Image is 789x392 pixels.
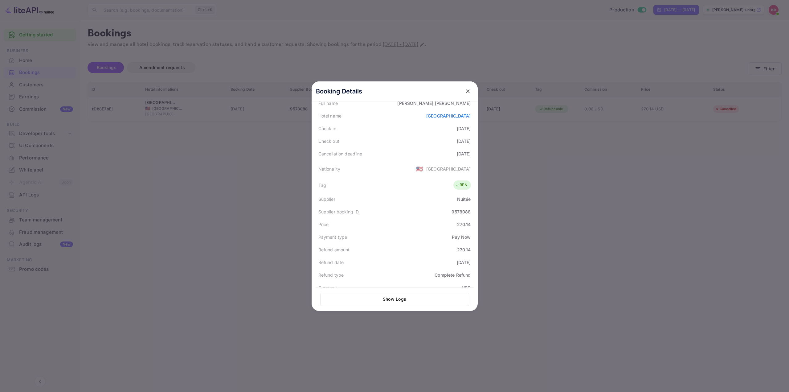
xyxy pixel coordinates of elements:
button: Show Logs [320,293,469,306]
div: [DATE] [457,259,471,266]
div: Supplier booking ID [318,208,359,215]
div: Complete Refund [435,272,471,278]
div: Refund amount [318,246,350,253]
div: Supplier [318,196,335,202]
div: [DATE] [457,151,471,157]
div: RFN [455,182,468,188]
span: United States [416,163,423,174]
div: Nationality [318,166,341,172]
div: Check out [318,138,339,144]
div: Check in [318,125,336,132]
button: close [462,86,473,97]
div: 270.14 [457,221,471,228]
div: Hotel name [318,113,342,119]
div: Refund date [318,259,344,266]
div: [GEOGRAPHIC_DATA] [426,166,471,172]
a: [GEOGRAPHIC_DATA] [426,113,471,118]
div: Price [318,221,329,228]
div: 270.14 [457,246,471,253]
p: Booking Details [316,87,362,96]
div: Refund type [318,272,344,278]
div: Payment type [318,234,347,240]
div: Cancellation deadline [318,151,362,157]
div: [DATE] [457,125,471,132]
div: Pay Now [452,234,471,240]
div: [DATE] [457,138,471,144]
div: Nuitée [457,196,471,202]
div: Tag [318,182,326,188]
div: 9578088 [452,208,471,215]
div: [PERSON_NAME] [PERSON_NAME] [397,100,471,106]
div: Full name [318,100,338,106]
div: USD [462,284,471,291]
div: Currency [318,284,337,291]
